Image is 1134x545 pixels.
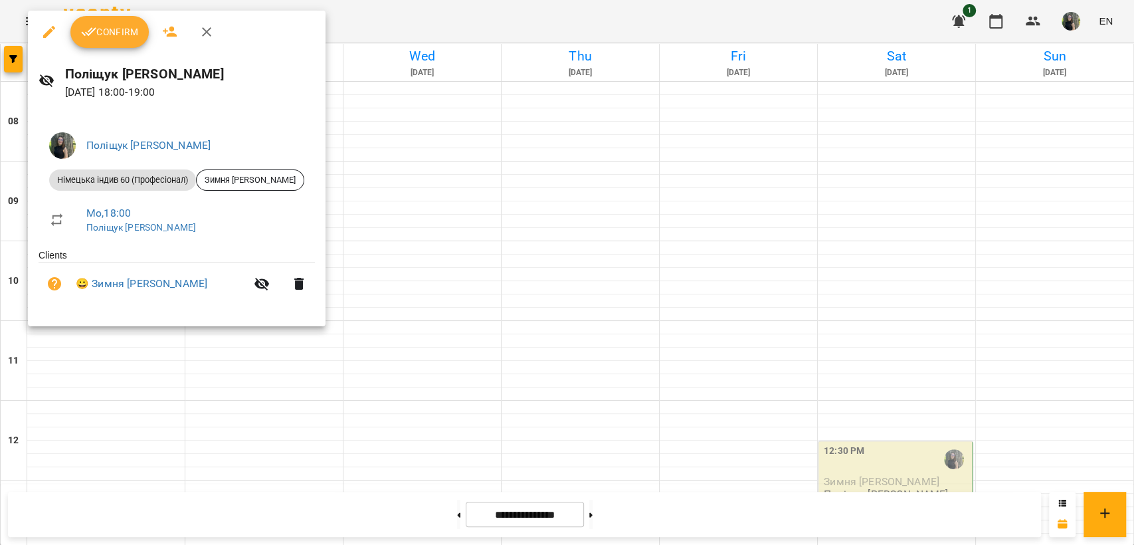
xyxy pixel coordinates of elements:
[65,84,315,100] p: [DATE] 18:00 - 19:00
[70,16,149,48] button: Confirm
[86,222,196,233] a: Поліщук [PERSON_NAME]
[49,174,196,186] span: Німецька індив 60 (Професіонал)
[196,169,304,191] div: Зимня [PERSON_NAME]
[76,276,207,292] a: 😀 Зимня [PERSON_NAME]
[65,64,315,84] h6: Поліщук [PERSON_NAME]
[39,268,70,300] button: Unpaid. Bill the attendance?
[49,132,76,159] img: cee650bf85ea97b15583ede96205305a.jpg
[86,207,131,219] a: Mo , 18:00
[39,249,315,310] ul: Clients
[197,174,304,186] span: Зимня [PERSON_NAME]
[81,24,138,40] span: Confirm
[86,139,211,152] a: Поліщук [PERSON_NAME]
